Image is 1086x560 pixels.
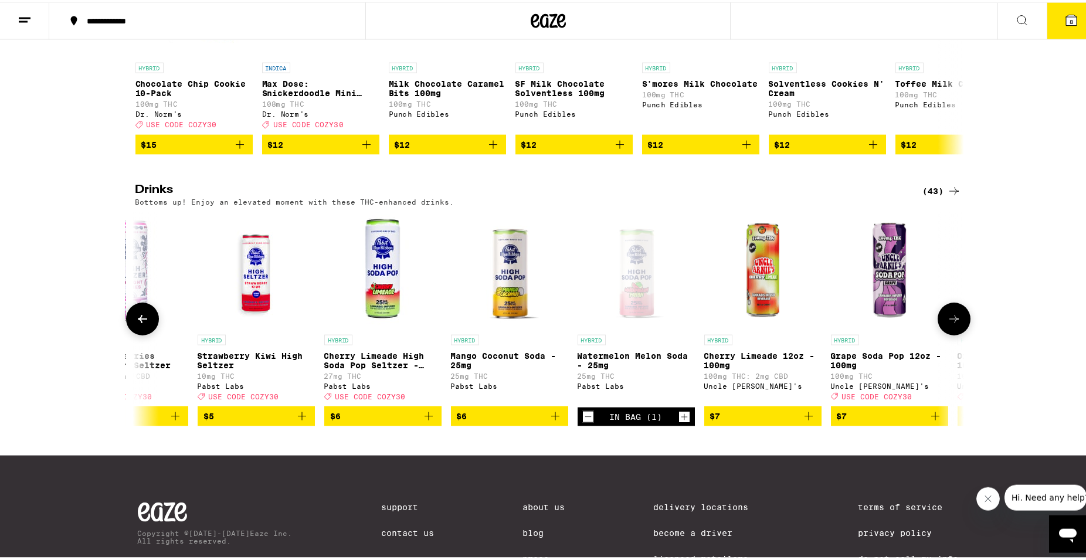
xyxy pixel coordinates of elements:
p: 100mg THC: 2mg CBD [704,370,822,378]
p: HYBRID [515,60,544,71]
p: 100mg THC [389,98,506,106]
iframe: Close message [976,485,1000,508]
button: Add to bag [262,133,379,152]
p: 100mg THC [515,98,633,106]
p: Max Dose: Snickerdoodle Mini Cookie - Indica [262,77,379,96]
p: 10mg THC: 2mg CBD [71,370,188,378]
span: $12 [648,138,664,147]
p: HYBRID [324,332,352,343]
p: Midnight Berries 10:3:2 High Seltzer [71,349,188,368]
a: About Us [522,500,565,510]
span: USE CODE COZY30 [335,391,406,398]
p: 100mg THC [958,370,1075,378]
a: Contact Us [381,526,434,535]
img: Pabst Labs - Cherry Limeade High Soda Pop Seltzer - 25mg [324,209,442,327]
span: 8 [1070,16,1073,23]
div: In Bag (1) [610,410,663,419]
button: Add to bag [135,133,253,152]
p: 100mg THC [769,98,886,106]
p: 10mg THC [198,370,315,378]
p: Solventless Cookies N' Cream [769,77,886,96]
div: Punch Edibles [642,99,759,106]
button: Add to bag [515,133,633,152]
p: 100mg THC [642,89,759,96]
div: Pabst Labs [451,380,568,388]
div: Pabst Labs [71,380,188,388]
a: Open page for Cherry Limeade 12oz - 100mg from Uncle Arnie's [704,209,822,404]
span: USE CODE COZY30 [842,391,912,398]
p: 27mg THC [324,370,442,378]
a: Blog [522,526,565,535]
span: $12 [395,138,410,147]
p: Chocolate Chip Cookie 10-Pack [135,77,253,96]
a: Open page for Orange Soda Pop 12oz - 100mg from Uncle Arnie's [958,209,1075,404]
div: Uncle [PERSON_NAME]'s [958,380,1075,388]
p: Mango Coconut Soda - 25mg [451,349,568,368]
button: Add to bag [895,133,1013,152]
p: HYBRID [895,60,924,71]
p: 100mg THC [135,98,253,106]
p: HYBRID [198,332,226,343]
div: Pabst Labs [198,380,315,388]
p: Cherry Limeade 12oz - 100mg [704,349,822,368]
p: HYBRID [958,332,986,343]
div: Punch Edibles [389,108,506,116]
p: Bottoms up! Enjoy an elevated moment with these THC-enhanced drinks. [135,196,454,203]
a: Privacy Policy [858,526,959,535]
div: Pabst Labs [578,380,695,388]
p: S'mores Milk Chocolate [642,77,759,86]
a: Open page for Midnight Berries 10:3:2 High Seltzer from Pabst Labs [71,209,188,404]
p: HYBRID [831,332,859,343]
p: 108mg THC [262,98,379,106]
div: Dr. Norm's [135,108,253,116]
p: HYBRID [704,332,732,343]
button: Add to bag [71,404,188,424]
a: Support [381,500,434,510]
span: $12 [521,138,537,147]
div: Punch Edibles [769,108,886,116]
button: Add to bag [704,404,822,424]
a: Terms of Service [858,500,959,510]
p: INDICA [262,60,290,71]
a: Open page for Cherry Limeade High Soda Pop Seltzer - 25mg from Pabst Labs [324,209,442,404]
a: Open page for Watermelon Melon Soda - 25mg from Pabst Labs [578,209,695,405]
div: Punch Edibles [515,108,633,116]
a: Become a Driver [653,526,769,535]
a: Delivery Locations [653,500,769,510]
span: $5 [203,409,214,419]
span: $12 [268,138,284,147]
p: 25mg THC [451,370,568,378]
button: Add to bag [324,404,442,424]
img: Uncle Arnie's - Cherry Limeade 12oz - 100mg [704,209,822,327]
span: USE CODE COZY30 [147,119,217,127]
img: Uncle Arnie's - Grape Soda Pop 12oz - 100mg [831,209,948,327]
span: USE CODE COZY30 [969,391,1039,398]
p: HYBRID [578,332,606,343]
p: HYBRID [451,332,479,343]
span: $7 [837,409,847,419]
button: Add to bag [958,404,1075,424]
p: HYBRID [642,60,670,71]
p: 100mg THC [895,89,1013,96]
img: Uncle Arnie's - Orange Soda Pop 12oz - 100mg [958,209,1075,327]
img: Pabst Labs - Strawberry Kiwi High Seltzer [198,209,315,327]
span: USE CODE COZY30 [209,391,279,398]
span: $15 [141,138,157,147]
p: Toffee Milk Chocolate [895,77,1013,86]
button: Increment [678,409,690,420]
span: Hi. Need any help? [7,8,84,18]
button: Add to bag [831,404,948,424]
button: Add to bag [769,133,886,152]
a: (43) [923,182,961,196]
button: Add to bag [198,404,315,424]
a: Open page for Grape Soda Pop 12oz - 100mg from Uncle Arnie's [831,209,948,404]
p: HYBRID [769,60,797,71]
p: Cherry Limeade High Soda Pop Seltzer - 25mg [324,349,442,368]
h2: Drinks [135,182,904,196]
p: Watermelon Melon Soda - 25mg [578,349,695,368]
button: Add to bag [389,133,506,152]
p: Milk Chocolate Caramel Bits 100mg [389,77,506,96]
div: Uncle [PERSON_NAME]'s [704,380,822,388]
div: Pabst Labs [324,380,442,388]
